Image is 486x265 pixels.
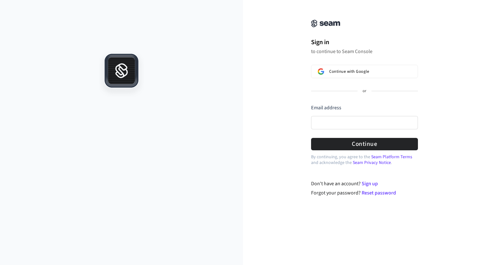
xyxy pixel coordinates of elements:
p: to continue to Seam Console [311,48,418,55]
a: Seam Platform Terms [371,154,412,160]
label: Email address [311,104,341,111]
p: or [363,88,366,94]
a: Seam Privacy Notice [353,160,391,166]
a: Reset password [362,189,396,196]
div: Forgot your password? [311,189,418,197]
a: Sign up [362,180,378,187]
h1: Sign in [311,37,418,47]
img: Seam Console [311,20,340,27]
span: Continue with Google [329,69,369,74]
button: Sign in with GoogleContinue with Google [311,65,418,78]
button: Continue [311,138,418,150]
img: Sign in with Google [318,68,324,75]
p: By continuing, you agree to the and acknowledge the . [311,154,418,166]
div: Don't have an account? [311,180,418,187]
